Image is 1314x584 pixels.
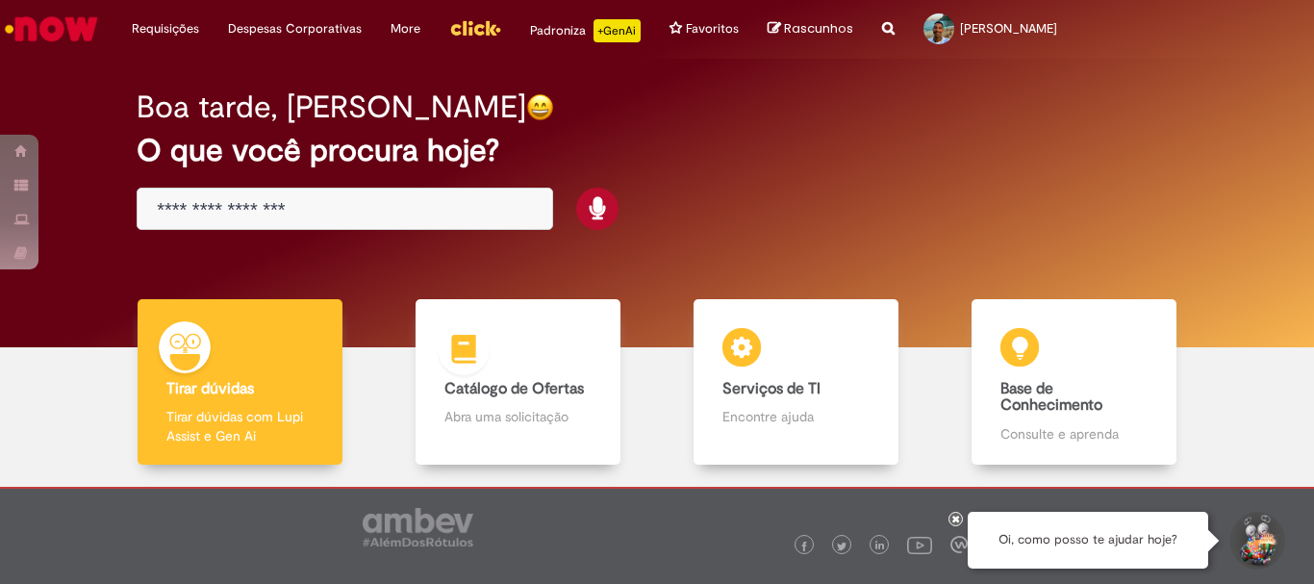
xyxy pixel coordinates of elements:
img: logo_footer_facebook.png [799,542,809,551]
a: Rascunhos [768,20,853,38]
span: [PERSON_NAME] [960,20,1057,37]
span: Rascunhos [784,19,853,38]
p: Abra uma solicitação [444,407,591,426]
p: Encontre ajuda [722,407,869,426]
button: Iniciar Conversa de Suporte [1227,512,1285,570]
img: logo_footer_youtube.png [907,532,932,557]
img: logo_footer_ambev_rotulo_gray.png [363,508,473,546]
img: logo_footer_twitter.png [837,542,847,551]
a: Tirar dúvidas Tirar dúvidas com Lupi Assist e Gen Ai [101,299,379,466]
img: ServiceNow [2,10,101,48]
b: Base de Conhecimento [1000,379,1102,416]
h2: Boa tarde, [PERSON_NAME] [137,90,526,124]
p: Consulte e aprenda [1000,424,1147,444]
div: Oi, como posso te ajudar hoje? [968,512,1208,569]
a: Base de Conhecimento Consulte e aprenda [935,299,1213,466]
span: Despesas Corporativas [228,19,362,38]
b: Serviços de TI [722,379,821,398]
img: click_logo_yellow_360x200.png [449,13,501,42]
img: happy-face.png [526,93,554,121]
img: logo_footer_workplace.png [950,536,968,553]
a: Serviços de TI Encontre ajuda [657,299,935,466]
span: Requisições [132,19,199,38]
img: logo_footer_linkedin.png [875,541,885,552]
b: Tirar dúvidas [166,379,254,398]
h2: O que você procura hoje? [137,134,1177,167]
div: Padroniza [530,19,641,42]
span: Favoritos [686,19,739,38]
b: Catálogo de Ofertas [444,379,584,398]
p: +GenAi [594,19,641,42]
a: Catálogo de Ofertas Abra uma solicitação [379,299,657,466]
p: Tirar dúvidas com Lupi Assist e Gen Ai [166,407,313,445]
span: More [391,19,420,38]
